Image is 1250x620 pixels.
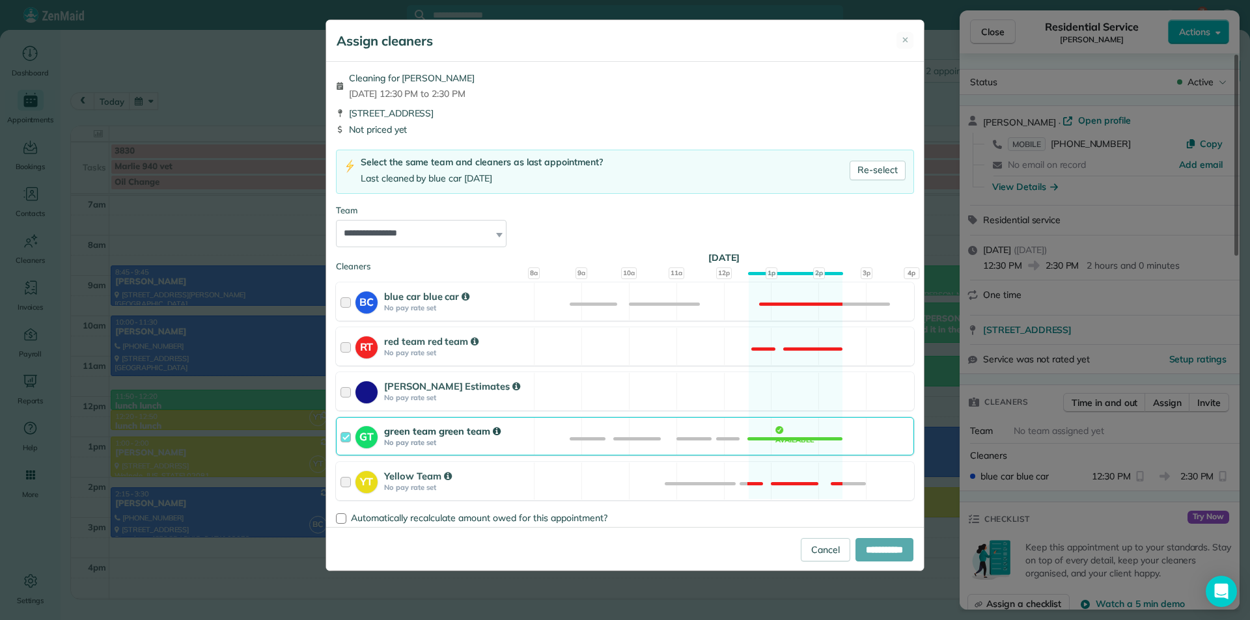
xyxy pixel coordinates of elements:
[336,107,914,120] div: [STREET_ADDRESS]
[801,538,850,561] a: Cancel
[361,172,603,185] div: Last cleaned by blue car [DATE]
[349,87,475,100] span: [DATE] 12:30 PM to 2:30 PM
[355,471,378,490] strong: YT
[850,161,906,180] a: Re-select
[384,335,479,347] strong: red team red team
[355,291,378,310] strong: BC
[384,438,530,447] strong: No pay rate set
[384,483,530,492] strong: No pay rate set
[349,72,475,85] span: Cleaning for [PERSON_NAME]
[384,380,520,392] strong: [PERSON_NAME] Estimates
[902,34,909,47] span: ✕
[384,393,530,402] strong: No pay rate set
[384,303,530,312] strong: No pay rate set
[344,159,355,173] img: lightning-bolt-icon-94e5364df696ac2de96d3a42b8a9ff6ba979493684c50e6bbbcda72601fa0d29.png
[384,348,530,357] strong: No pay rate set
[336,123,914,136] div: Not priced yet
[384,470,452,482] strong: Yellow Team
[384,290,469,303] strong: blue car blue car
[336,260,914,264] div: Cleaners
[1206,576,1237,607] div: Open Intercom Messenger
[337,32,433,50] h5: Assign cleaners
[351,512,607,524] span: Automatically recalculate amount owed for this appointment?
[355,426,378,445] strong: GT
[361,155,603,169] div: Select the same team and cleaners as last appointment?
[336,204,914,217] div: Team
[384,425,501,437] strong: green team green team
[355,336,378,355] strong: RT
